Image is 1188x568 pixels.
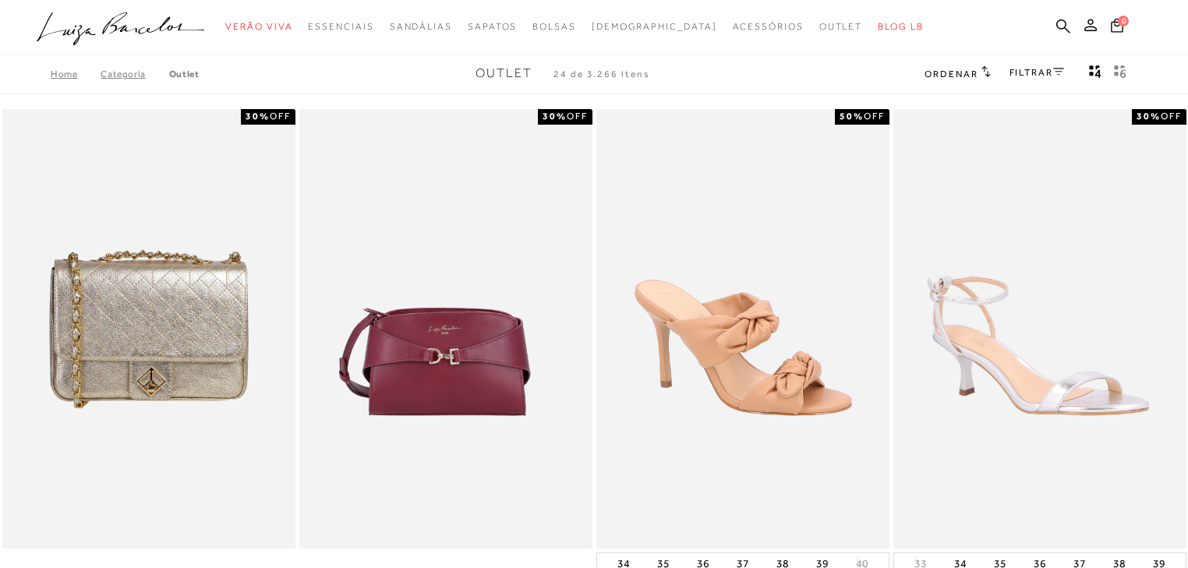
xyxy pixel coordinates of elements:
[1106,17,1128,38] button: 0
[4,111,294,546] img: Bolsa média pesponto monograma dourado
[598,111,888,546] a: MULE DE SALTO ALTO EM COURO BEGE COM LAÇOS MULE DE SALTO ALTO EM COURO BEGE COM LAÇOS
[270,111,291,122] span: OFF
[532,12,576,41] a: categoryNavScreenReaderText
[1084,64,1106,84] button: Mostrar 4 produtos por linha
[592,21,717,32] span: [DEMOGRAPHIC_DATA]
[308,12,373,41] a: categoryNavScreenReaderText
[101,69,168,79] a: Categoria
[878,21,923,32] span: BLOG LB
[225,21,292,32] span: Verão Viva
[532,21,576,32] span: Bolsas
[246,111,270,122] strong: 30%
[225,12,292,41] a: categoryNavScreenReaderText
[733,12,804,41] a: categoryNavScreenReaderText
[468,21,517,32] span: Sapatos
[543,111,567,122] strong: 30%
[476,66,532,80] span: Outlet
[553,69,650,79] span: 24 de 3.266 itens
[878,12,923,41] a: BLOG LB
[1009,67,1064,78] a: FILTRAR
[925,69,978,79] span: Ordenar
[819,21,863,32] span: Outlet
[301,111,591,546] a: BOLSA PEQUENA EM COURO MARSALA COM FERRAGEM EM GANCHO BOLSA PEQUENA EM COURO MARSALA COM FERRAGEM...
[390,12,452,41] a: categoryNavScreenReaderText
[308,21,373,32] span: Essenciais
[864,111,885,122] span: OFF
[840,111,864,122] strong: 50%
[895,111,1185,546] img: SANDÁLIA DE TIRAS FINAS METALIZADA PRATA DE SALTO MÉDIO
[169,69,200,79] a: Outlet
[51,69,101,79] a: Home
[301,111,591,546] img: BOLSA PEQUENA EM COURO MARSALA COM FERRAGEM EM GANCHO
[567,111,588,122] span: OFF
[468,12,517,41] a: categoryNavScreenReaderText
[1109,64,1131,84] button: gridText6Desc
[1118,16,1129,26] span: 0
[598,111,888,546] img: MULE DE SALTO ALTO EM COURO BEGE COM LAÇOS
[592,12,717,41] a: noSubCategoriesText
[819,12,863,41] a: categoryNavScreenReaderText
[1161,111,1182,122] span: OFF
[390,21,452,32] span: Sandálias
[4,111,294,546] a: Bolsa média pesponto monograma dourado Bolsa média pesponto monograma dourado
[1137,111,1161,122] strong: 30%
[733,21,804,32] span: Acessórios
[895,111,1185,546] a: SANDÁLIA DE TIRAS FINAS METALIZADA PRATA DE SALTO MÉDIO SANDÁLIA DE TIRAS FINAS METALIZADA PRATA ...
